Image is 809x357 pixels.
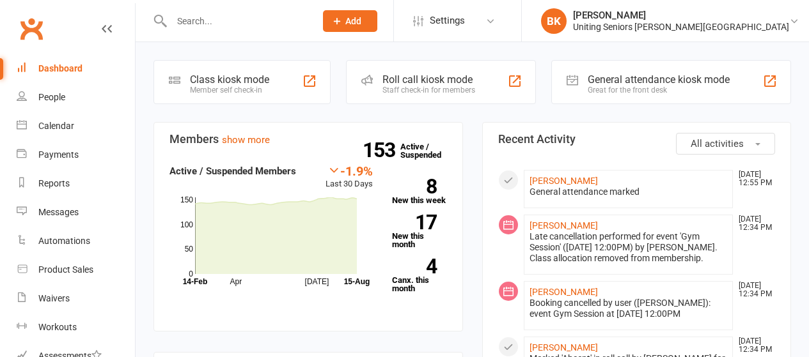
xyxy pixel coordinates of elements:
strong: 8 [392,177,437,196]
div: Payments [38,149,79,160]
h3: Members [169,133,447,146]
a: Messages [17,198,135,227]
strong: 4 [392,257,437,276]
a: Workouts [17,313,135,342]
input: Search... [168,12,306,30]
button: Add [323,10,377,32]
a: Calendar [17,112,135,141]
div: [PERSON_NAME] [573,10,789,21]
time: [DATE] 12:55 PM [732,171,774,187]
a: show more [222,134,270,146]
div: Class kiosk mode [190,73,269,86]
div: Roll call kiosk mode [382,73,475,86]
div: Staff check-in for members [382,86,475,95]
div: Booking cancelled by user ([PERSON_NAME]): event Gym Session at [DATE] 12:00PM [530,298,728,319]
a: 8New this week [392,179,447,204]
time: [DATE] 12:34 PM [732,337,774,354]
a: [PERSON_NAME] [530,287,598,297]
a: [PERSON_NAME] [530,176,598,186]
div: -1.9% [326,163,373,178]
strong: 153 [363,141,400,160]
div: BK [541,8,567,34]
strong: Active / Suspended Members [169,165,296,177]
a: Waivers [17,284,135,313]
div: Automations [38,236,90,246]
a: Reports [17,169,135,198]
div: People [38,92,65,102]
span: All activities [691,138,744,149]
a: [PERSON_NAME] [530,342,598,353]
div: Waivers [38,293,70,303]
strong: 17 [392,213,437,232]
div: Reports [38,178,70,188]
h3: Recent Activity [498,133,776,146]
span: Add [345,16,361,26]
div: Uniting Seniors [PERSON_NAME][GEOGRAPHIC_DATA] [573,21,789,33]
a: 153Active / Suspended [400,133,457,169]
a: 17New this month [392,215,447,248]
span: Settings [430,6,465,35]
time: [DATE] 12:34 PM [732,215,774,232]
div: Messages [38,207,79,217]
div: General attendance marked [530,186,728,197]
div: General attendance kiosk mode [588,73,730,86]
div: Calendar [38,121,74,131]
a: [PERSON_NAME] [530,220,598,231]
a: Payments [17,141,135,169]
a: People [17,83,135,112]
div: Great for the front desk [588,86,730,95]
div: Dashboard [38,63,82,73]
time: [DATE] 12:34 PM [732,282,774,298]
a: Clubworx [15,13,47,45]
a: Automations [17,227,135,255]
div: Last 30 Days [326,163,373,191]
div: Late cancellation performed for event 'Gym Session' ([DATE] 12:00PM) by [PERSON_NAME]. Class allo... [530,231,728,264]
a: 4Canx. this month [392,259,447,292]
div: Workouts [38,322,77,332]
a: Dashboard [17,54,135,83]
div: Member self check-in [190,86,269,95]
button: All activities [676,133,775,155]
div: Product Sales [38,264,93,275]
a: Product Sales [17,255,135,284]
